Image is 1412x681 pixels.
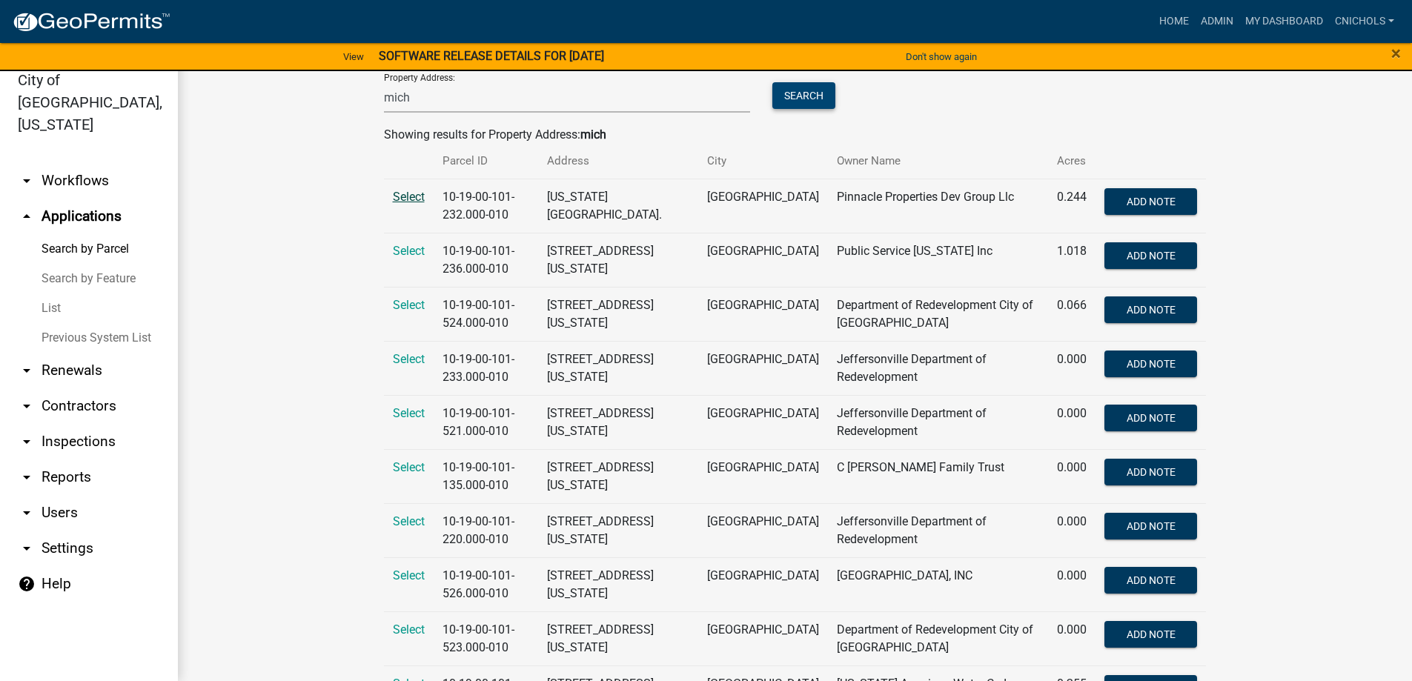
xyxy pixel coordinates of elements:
td: 0.000 [1048,611,1096,665]
td: [GEOGRAPHIC_DATA] [698,179,828,233]
span: Add Note [1127,195,1176,207]
span: Select [393,352,425,366]
span: Select [393,406,425,420]
td: 0.000 [1048,449,1096,503]
i: arrow_drop_down [18,397,36,415]
a: Select [393,244,425,258]
button: Add Note [1104,188,1197,215]
a: Select [393,514,425,528]
i: arrow_drop_down [18,172,36,190]
div: Showing results for Property Address: [384,126,1207,144]
i: arrow_drop_up [18,207,36,225]
button: Add Note [1104,513,1197,539]
button: Close [1391,44,1401,62]
td: Jeffersonville Department of Redevelopment [828,503,1048,557]
button: Add Note [1104,351,1197,377]
td: Jeffersonville Department of Redevelopment [828,341,1048,395]
td: [STREET_ADDRESS][US_STATE] [538,341,698,395]
span: Add Note [1127,411,1176,423]
th: Owner Name [828,144,1048,179]
a: My Dashboard [1239,7,1329,36]
td: 10-19-00-101-236.000-010 [434,233,539,287]
td: 10-19-00-101-526.000-010 [434,557,539,611]
td: 0.244 [1048,179,1096,233]
td: [GEOGRAPHIC_DATA], INC [828,557,1048,611]
button: Add Note [1104,621,1197,648]
button: Add Note [1104,296,1197,323]
td: C [PERSON_NAME] Family Trust [828,449,1048,503]
th: City [698,144,828,179]
td: Department of Redevelopment City of [GEOGRAPHIC_DATA] [828,611,1048,665]
td: 10-19-00-101-233.000-010 [434,341,539,395]
a: Select [393,622,425,637]
span: Add Note [1127,628,1176,640]
td: 1.018 [1048,233,1096,287]
td: Public Service [US_STATE] Inc [828,233,1048,287]
span: × [1391,43,1401,64]
span: Add Note [1127,465,1176,477]
span: Add Note [1127,519,1176,531]
td: [GEOGRAPHIC_DATA] [698,233,828,287]
td: 0.000 [1048,503,1096,557]
strong: SOFTWARE RELEASE DETAILS FOR [DATE] [379,49,604,63]
button: Add Note [1104,242,1197,269]
td: [GEOGRAPHIC_DATA] [698,341,828,395]
td: 10-19-00-101-232.000-010 [434,179,539,233]
a: cnichols [1329,7,1400,36]
td: 10-19-00-101-523.000-010 [434,611,539,665]
td: [US_STATE][GEOGRAPHIC_DATA]. [538,179,698,233]
td: [GEOGRAPHIC_DATA] [698,449,828,503]
td: 10-19-00-101-524.000-010 [434,287,539,341]
button: Search [772,82,835,109]
button: Add Note [1104,405,1197,431]
i: arrow_drop_down [18,362,36,379]
i: help [18,575,36,593]
th: Parcel ID [434,144,539,179]
td: [STREET_ADDRESS][US_STATE] [538,557,698,611]
td: [GEOGRAPHIC_DATA] [698,611,828,665]
td: [GEOGRAPHIC_DATA] [698,395,828,449]
a: Home [1153,7,1195,36]
span: Add Note [1127,303,1176,315]
td: 10-19-00-101-135.000-010 [434,449,539,503]
a: Admin [1195,7,1239,36]
td: [STREET_ADDRESS][US_STATE] [538,503,698,557]
td: [STREET_ADDRESS][US_STATE] [538,287,698,341]
i: arrow_drop_down [18,433,36,451]
td: 0.000 [1048,395,1096,449]
td: Department of Redevelopment City of [GEOGRAPHIC_DATA] [828,287,1048,341]
i: arrow_drop_down [18,539,36,557]
td: [GEOGRAPHIC_DATA] [698,557,828,611]
td: [STREET_ADDRESS][US_STATE] [538,449,698,503]
td: [STREET_ADDRESS][US_STATE] [538,395,698,449]
span: Add Note [1127,574,1176,585]
a: Select [393,298,425,312]
i: arrow_drop_down [18,504,36,522]
i: arrow_drop_down [18,468,36,486]
td: [STREET_ADDRESS][US_STATE] [538,233,698,287]
td: 10-19-00-101-521.000-010 [434,395,539,449]
a: Select [393,460,425,474]
button: Add Note [1104,567,1197,594]
button: Don't show again [900,44,983,69]
td: Jeffersonville Department of Redevelopment [828,395,1048,449]
td: 0.000 [1048,341,1096,395]
th: Address [538,144,698,179]
td: 10-19-00-101-220.000-010 [434,503,539,557]
td: 0.000 [1048,557,1096,611]
a: Select [393,190,425,204]
td: Pinnacle Properties Dev Group Llc [828,179,1048,233]
th: Acres [1048,144,1096,179]
a: View [337,44,370,69]
a: Select [393,568,425,582]
td: [STREET_ADDRESS][US_STATE] [538,611,698,665]
strong: mich [580,127,606,142]
span: Add Note [1127,357,1176,369]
